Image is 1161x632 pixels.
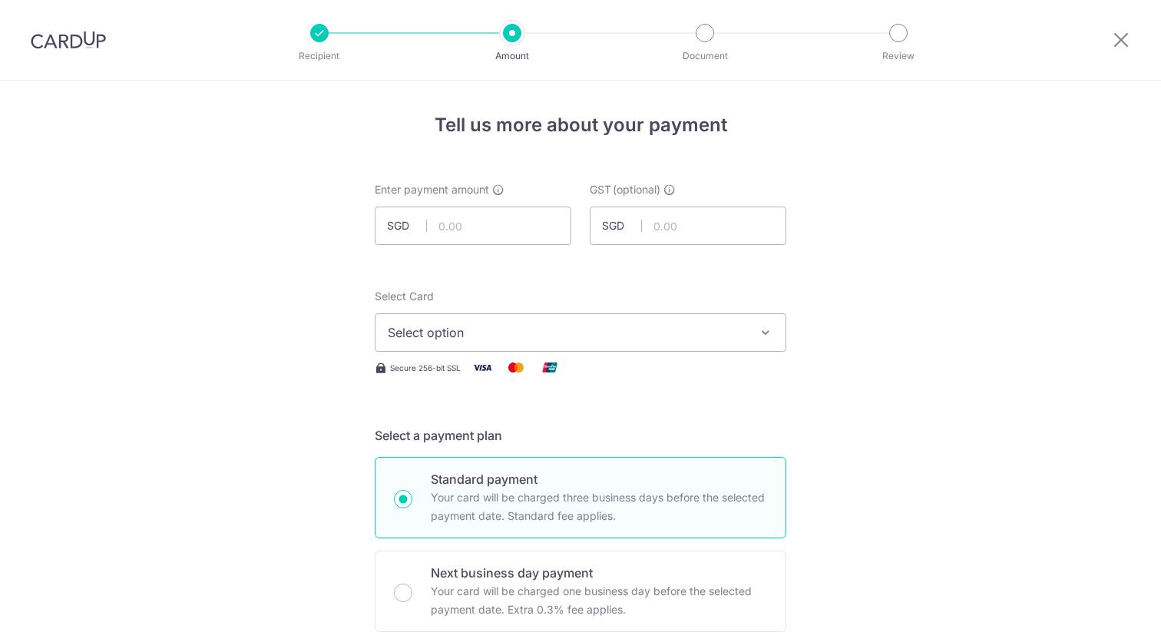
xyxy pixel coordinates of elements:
p: Recipient [263,48,376,64]
span: Enter payment amount [375,182,489,197]
img: Visa [467,358,498,377]
h5: Select a payment plan [375,426,786,445]
input: 0.00 [590,207,786,245]
button: Select option [375,313,786,352]
span: SGD [387,218,427,233]
p: Your card will be charged one business day before the selected payment date. Extra 0.3% fee applies. [431,582,767,619]
span: SGD [602,218,642,233]
p: Standard payment [431,470,767,488]
span: Select option [388,323,746,342]
img: Union Pay [534,358,565,377]
span: (optional) [613,182,660,197]
p: Document [648,48,762,64]
p: Amount [455,48,569,64]
iframe: Opens a widget where you can find more information [1062,586,1146,624]
p: Your card will be charged three business days before the selected payment date. Standard fee appl... [431,488,767,525]
span: GST [590,182,611,197]
span: translation missing: en.payables.payment_networks.credit_card.summary.labels.select_card [375,290,434,303]
p: Next business day payment [431,564,767,582]
h4: Tell us more about your payment [375,111,786,139]
span: Secure 256-bit SSL [390,362,461,374]
img: CardUp [31,31,106,49]
img: Mastercard [501,358,531,377]
input: 0.00 [375,207,571,245]
p: Review [842,48,955,64]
